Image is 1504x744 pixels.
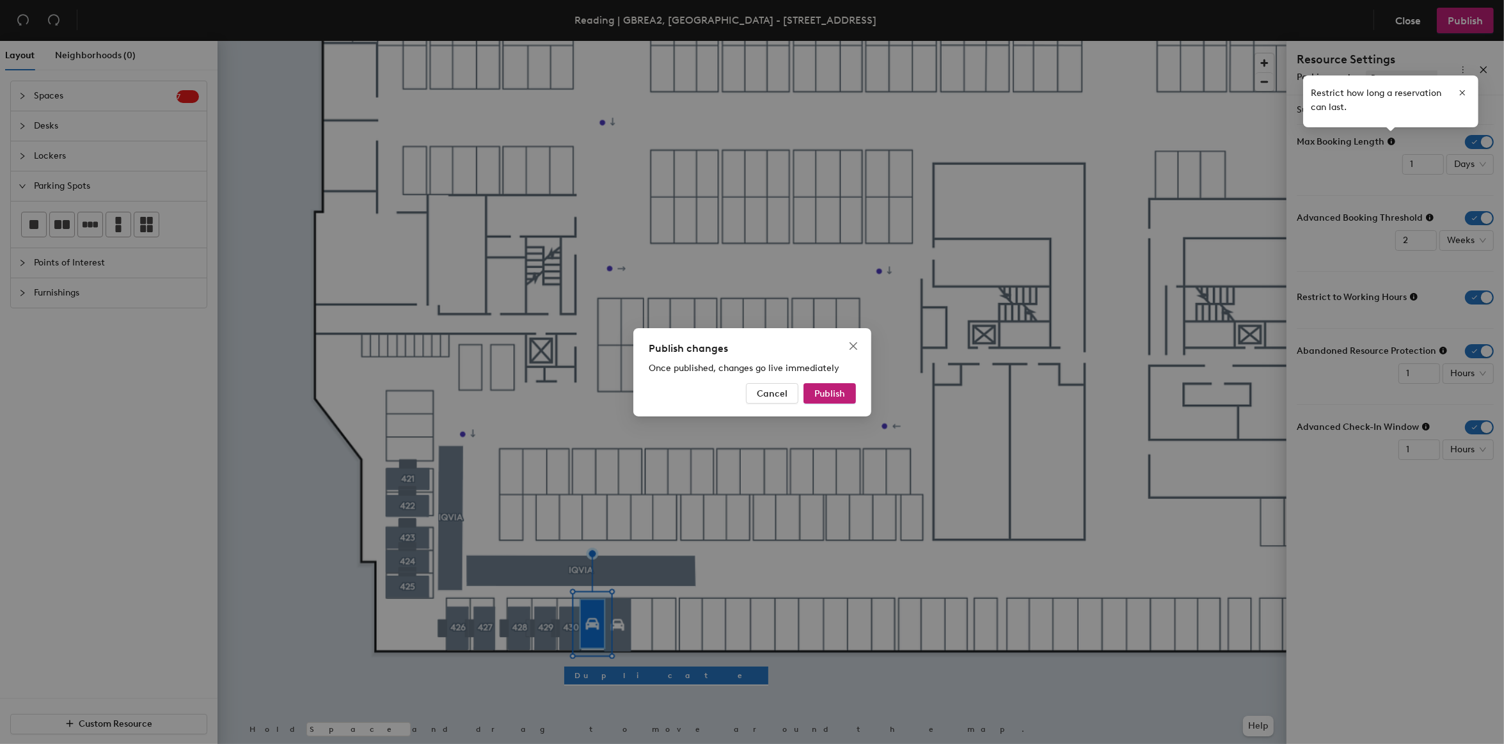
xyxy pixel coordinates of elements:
button: Publish [803,383,856,404]
span: Once published, changes go live immediately [649,363,839,374]
button: Close [843,336,864,356]
span: Publish [814,388,845,399]
span: Close [843,341,864,351]
button: Cancel [746,383,798,404]
div: Restrict how long a reservation can last. [1311,83,1471,120]
span: close [848,341,859,351]
span: Cancel [757,388,788,399]
div: Publish changes [649,341,856,356]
